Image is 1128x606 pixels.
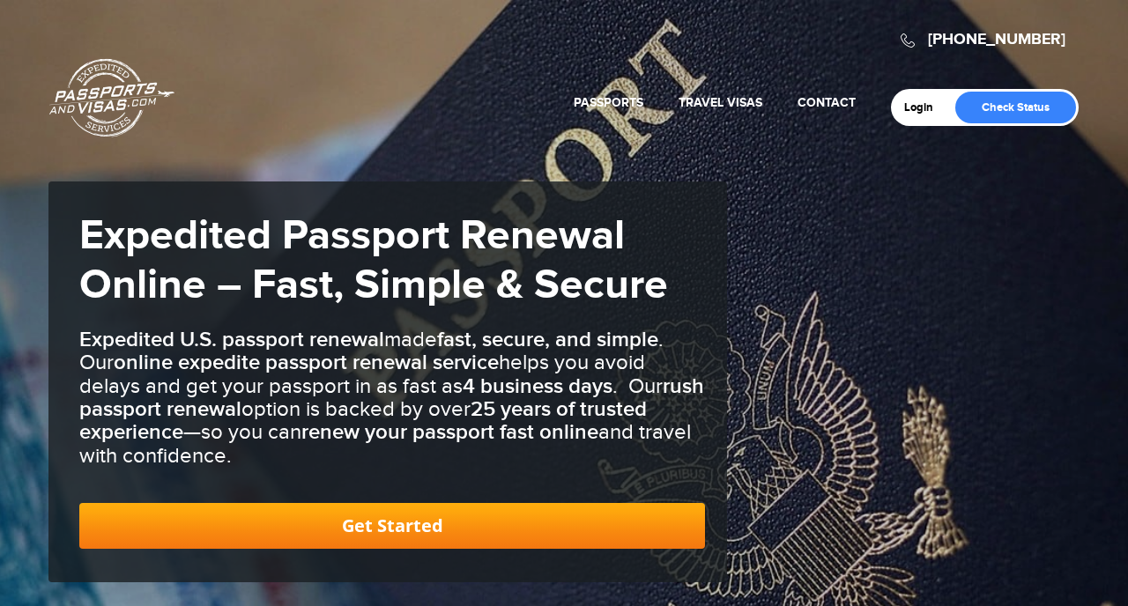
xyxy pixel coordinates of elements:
[574,95,643,110] a: Passports
[798,95,856,110] a: Contact
[79,327,384,352] b: Expedited U.S. passport renewal
[463,373,612,399] b: 4 business days
[79,396,647,445] b: 25 years of trusted experience
[79,211,668,311] strong: Expedited Passport Renewal Online – Fast, Simple & Secure
[79,329,705,468] h3: made . Our helps you avoid delays and get your passport in as fast as . Our option is backed by o...
[301,419,598,445] b: renew your passport fast online
[79,503,705,549] a: Get Started
[114,350,499,375] b: online expedite passport renewal service
[437,327,658,352] b: fast, secure, and simple
[49,58,174,137] a: Passports & [DOMAIN_NAME]
[904,100,946,115] a: Login
[679,95,762,110] a: Travel Visas
[79,373,704,422] b: rush passport renewal
[928,30,1065,49] a: [PHONE_NUMBER]
[955,92,1076,123] a: Check Status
